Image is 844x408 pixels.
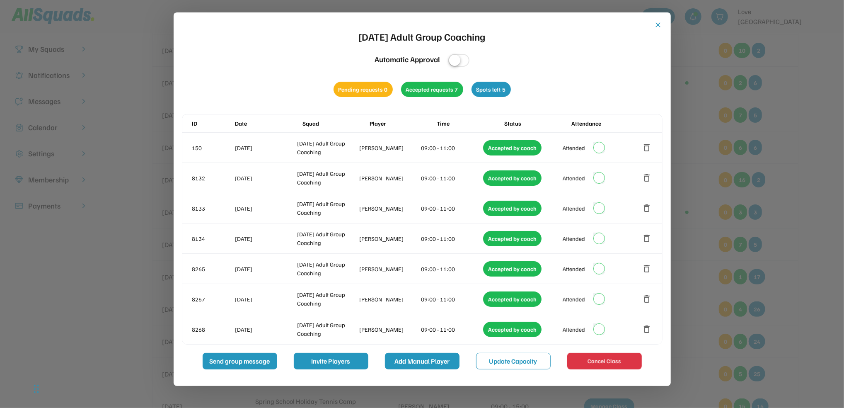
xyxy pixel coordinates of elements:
[563,295,585,304] div: Attended
[642,324,652,334] button: delete
[297,230,358,247] div: [DATE] Adult Group Coaching
[297,260,358,277] div: [DATE] Adult Group Coaching
[483,261,542,277] div: Accepted by coach
[571,119,637,128] div: Attendance
[192,204,234,213] div: 8133
[203,353,277,369] button: Send group message
[302,119,368,128] div: Squad
[483,322,542,337] div: Accepted by coach
[334,82,393,97] div: Pending requests 0
[563,265,585,273] div: Attended
[370,119,435,128] div: Player
[192,143,234,152] div: 150
[192,295,234,304] div: 8267
[421,295,482,304] div: 09:00 - 11:00
[563,204,585,213] div: Attended
[563,174,585,182] div: Attended
[401,82,463,97] div: Accepted requests 7
[192,119,234,128] div: ID
[483,170,542,186] div: Accepted by coach
[235,234,296,243] div: [DATE]
[483,140,542,155] div: Accepted by coach
[235,143,296,152] div: [DATE]
[294,353,368,369] button: Invite Players
[192,325,234,334] div: 8268
[421,234,482,243] div: 09:00 - 11:00
[421,325,482,334] div: 09:00 - 11:00
[359,204,420,213] div: [PERSON_NAME]
[654,21,663,29] button: close
[385,353,459,369] button: Add Manual Player
[359,29,486,44] div: [DATE] Adult Group Coaching
[567,353,642,369] button: Cancel Class
[359,325,420,334] div: [PERSON_NAME]
[235,265,296,273] div: [DATE]
[421,204,482,213] div: 09:00 - 11:00
[375,54,440,65] div: Automatic Approval
[483,291,542,307] div: Accepted by coach
[563,325,585,334] div: Attended
[483,231,542,246] div: Accepted by coach
[297,290,358,308] div: [DATE] Adult Group Coaching
[359,143,420,152] div: [PERSON_NAME]
[297,199,358,217] div: [DATE] Adult Group Coaching
[235,119,301,128] div: Date
[642,203,652,213] button: delete
[476,353,551,369] button: Update Capacity
[421,265,482,273] div: 09:00 - 11:00
[235,174,296,182] div: [DATE]
[563,143,585,152] div: Attended
[297,169,358,187] div: [DATE] Adult Group Coaching
[642,143,652,153] button: delete
[359,265,420,273] div: [PERSON_NAME]
[235,204,296,213] div: [DATE]
[192,174,234,182] div: 8132
[421,174,482,182] div: 09:00 - 11:00
[235,325,296,334] div: [DATE]
[472,82,511,97] div: Spots left 5
[504,119,570,128] div: Status
[642,233,652,243] button: delete
[192,234,234,243] div: 8134
[563,234,585,243] div: Attended
[359,295,420,304] div: [PERSON_NAME]
[437,119,502,128] div: Time
[642,264,652,274] button: delete
[642,173,652,183] button: delete
[483,201,542,216] div: Accepted by coach
[642,294,652,304] button: delete
[421,143,482,152] div: 09:00 - 11:00
[235,295,296,304] div: [DATE]
[359,234,420,243] div: [PERSON_NAME]
[359,174,420,182] div: [PERSON_NAME]
[297,139,358,156] div: [DATE] Adult Group Coaching
[297,321,358,338] div: [DATE] Adult Group Coaching
[192,265,234,273] div: 8265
